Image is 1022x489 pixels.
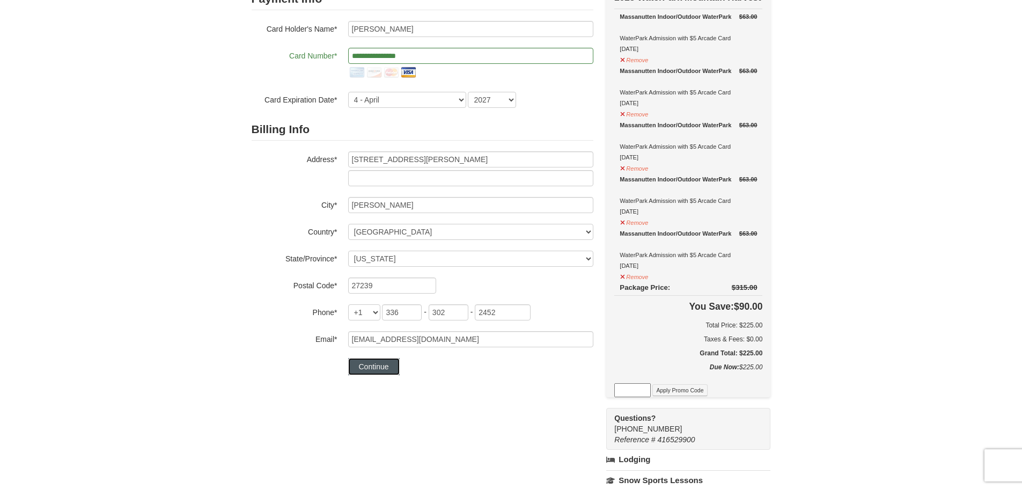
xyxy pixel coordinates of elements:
strong: Questions? [614,414,656,422]
img: mastercard.png [383,64,400,81]
button: Continue [348,358,400,375]
button: Apply Promo Code [652,384,707,396]
span: - [470,308,473,316]
div: WaterPark Admission with $5 Arcade Card [DATE] [620,120,757,163]
input: xxx [382,304,422,320]
input: xxxx [475,304,531,320]
span: - [424,308,427,316]
span: Package Price: [620,283,670,291]
div: WaterPark Admission with $5 Arcade Card [DATE] [620,174,757,217]
button: Remove [620,215,649,228]
a: Lodging [606,450,770,469]
div: Massanutten Indoor/Outdoor WaterPark [620,11,757,22]
button: Remove [620,106,649,120]
div: Massanutten Indoor/Outdoor WaterPark [620,174,757,185]
label: Address* [252,151,337,165]
label: Postal Code* [252,278,337,291]
button: Remove [620,269,649,282]
input: xxx [429,304,468,320]
del: $63.00 [739,230,758,237]
label: Country* [252,224,337,237]
del: $315.00 [732,283,758,291]
del: $63.00 [739,68,758,74]
div: Taxes & Fees: $0.00 [614,334,762,345]
button: Remove [620,160,649,174]
span: [PHONE_NUMBER] [614,413,751,433]
img: amex.png [348,64,365,81]
div: WaterPark Admission with $5 Arcade Card [DATE] [620,65,757,108]
div: Massanutten Indoor/Outdoor WaterPark [620,120,757,130]
h2: Billing Info [252,119,593,141]
span: 416529900 [658,435,695,444]
label: City* [252,197,337,210]
del: $63.00 [739,122,758,128]
label: State/Province* [252,251,337,264]
label: Card Number* [252,48,337,61]
div: $225.00 [614,362,762,383]
h6: Total Price: $225.00 [614,320,762,331]
label: Card Holder's Name* [252,21,337,34]
h4: $90.00 [614,301,762,312]
span: You Save: [689,301,734,312]
div: Massanutten Indoor/Outdoor WaterPark [620,65,757,76]
del: $63.00 [739,176,758,183]
button: Remove [620,52,649,65]
del: $63.00 [739,13,758,20]
img: discover.png [365,64,383,81]
div: WaterPark Admission with $5 Arcade Card [DATE] [620,228,757,271]
div: WaterPark Admission with $5 Arcade Card [DATE] [620,11,757,54]
input: Card Holder Name [348,21,593,37]
div: Massanutten Indoor/Outdoor WaterPark [620,228,757,239]
input: Postal Code [348,278,436,294]
img: visa.png [400,64,417,81]
label: Phone* [252,304,337,318]
h5: Grand Total: $225.00 [614,348,762,359]
strong: Due Now: [710,363,739,371]
input: Billing Info [348,151,593,167]
label: Email* [252,331,337,345]
input: City [348,197,593,213]
span: Reference # [614,435,655,444]
input: Email [348,331,593,347]
label: Card Expiration Date* [252,92,337,105]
